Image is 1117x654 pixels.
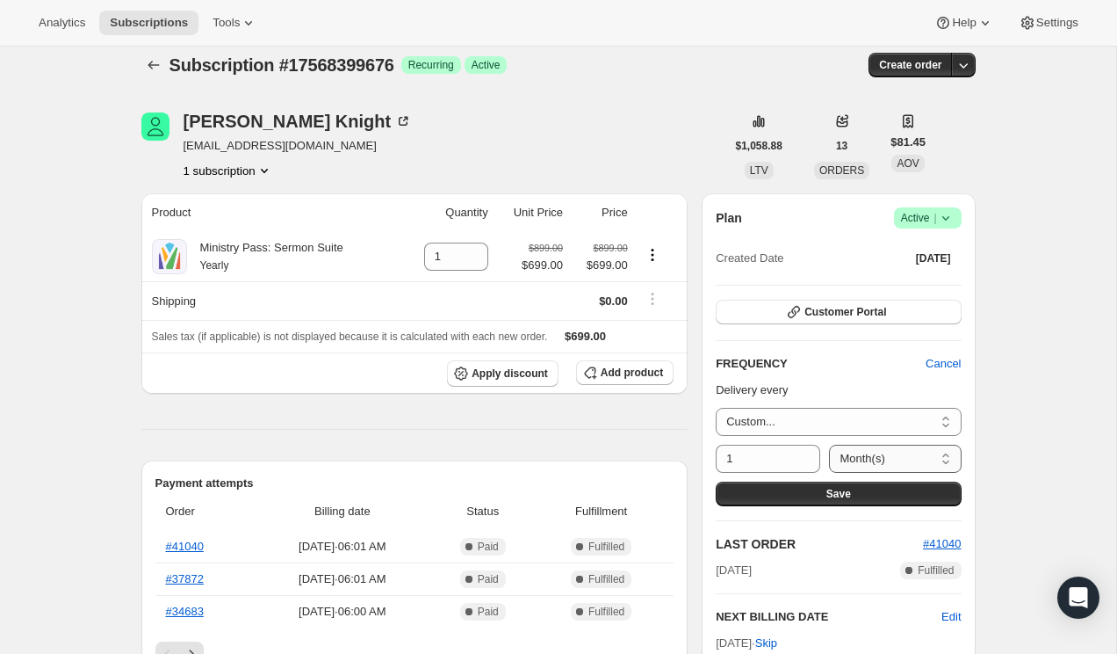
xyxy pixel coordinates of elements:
[716,482,961,506] button: Save
[573,257,628,274] span: $699.00
[716,562,752,579] span: [DATE]
[716,209,742,227] h2: Plan
[472,58,501,72] span: Active
[588,540,624,554] span: Fulfilled
[868,53,952,77] button: Create order
[638,289,667,309] button: Shipping actions
[879,58,941,72] span: Create order
[905,246,962,271] button: [DATE]
[716,250,783,267] span: Created Date
[1008,11,1089,35] button: Settings
[99,11,198,35] button: Subscriptions
[155,475,674,492] h2: Payment attempts
[716,300,961,324] button: Customer Portal
[923,537,961,550] a: #41040
[941,608,961,626] button: Edit
[952,16,976,30] span: Help
[152,239,187,274] img: product img
[565,330,606,343] span: $699.00
[594,243,628,253] small: $899.00
[601,366,663,380] span: Add product
[716,535,923,553] h2: LAST ORDER
[258,538,426,556] span: [DATE] · 06:01 AM
[915,350,971,378] button: Cancel
[258,503,426,520] span: Billing date
[184,137,413,155] span: [EMAIL_ADDRESS][DOMAIN_NAME]
[478,572,499,586] span: Paid
[529,243,563,253] small: $899.00
[716,381,961,399] p: Delivery every
[28,11,96,35] button: Analytics
[836,139,847,153] span: 13
[819,164,864,177] span: ORDERS
[755,635,777,652] span: Skip
[400,193,494,232] th: Quantity
[804,305,886,319] span: Customer Portal
[200,259,229,272] small: Yearly
[152,331,548,343] span: Sales tax (if applicable) is not displayed because it is calculated with each new order.
[39,16,85,30] span: Analytics
[522,257,563,274] span: $699.00
[736,139,782,153] span: $1,058.88
[478,605,499,619] span: Paid
[166,572,204,585] a: #37872
[478,540,499,554] span: Paid
[1057,577,1099,619] div: Open Intercom Messenger
[436,503,529,520] span: Status
[447,360,558,387] button: Apply discount
[638,245,667,265] button: Product actions
[716,355,926,373] h2: FREQUENCY
[576,360,674,385] button: Add product
[599,294,628,308] span: $0.00
[901,209,955,227] span: Active
[826,487,851,501] span: Save
[897,157,919,170] span: AOV
[166,540,204,553] a: #41040
[725,134,793,158] button: $1,058.88
[184,113,413,130] div: [PERSON_NAME] Knight
[169,55,394,75] span: Subscription #17568399676
[890,134,926,151] span: $81.45
[258,570,426,588] span: [DATE] · 06:01 AM
[716,636,777,650] span: [DATE] ·
[141,113,169,141] span: Brian Knight
[258,603,426,621] span: [DATE] · 06:00 AM
[187,239,343,274] div: Ministry Pass: Sermon Suite
[926,355,961,373] span: Cancel
[141,281,400,320] th: Shipping
[141,53,166,77] button: Subscriptions
[924,11,1004,35] button: Help
[716,608,941,626] h2: NEXT BILLING DATE
[588,572,624,586] span: Fulfilled
[155,492,254,531] th: Order
[918,563,954,578] span: Fulfilled
[923,535,961,553] button: #41040
[933,211,936,225] span: |
[588,605,624,619] span: Fulfilled
[110,16,188,30] span: Subscriptions
[184,162,273,179] button: Product actions
[539,503,663,520] span: Fulfillment
[916,251,951,265] span: [DATE]
[408,58,454,72] span: Recurring
[825,134,858,158] button: 13
[213,16,240,30] span: Tools
[202,11,268,35] button: Tools
[1036,16,1078,30] span: Settings
[472,367,548,381] span: Apply discount
[494,193,568,232] th: Unit Price
[568,193,633,232] th: Price
[750,164,768,177] span: LTV
[141,193,400,232] th: Product
[166,605,204,618] a: #34683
